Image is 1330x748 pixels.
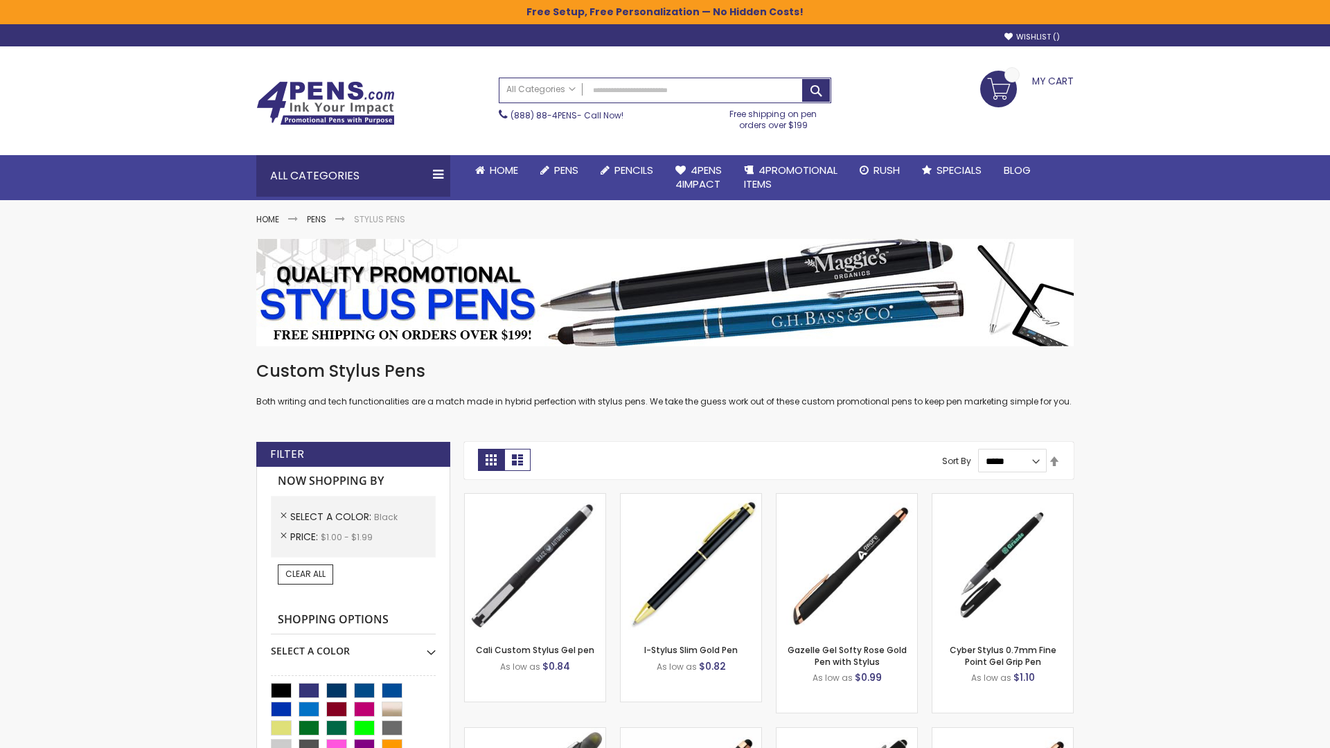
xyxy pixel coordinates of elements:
[270,447,304,462] strong: Filter
[529,155,589,186] a: Pens
[657,661,697,673] span: As low as
[464,155,529,186] a: Home
[744,163,837,191] span: 4PROMOTIONAL ITEMS
[932,493,1073,505] a: Cyber Stylus 0.7mm Fine Point Gel Grip Pen-Black
[290,510,374,524] span: Select A Color
[1004,32,1060,42] a: Wishlist
[942,455,971,467] label: Sort By
[506,84,576,95] span: All Categories
[256,155,450,197] div: All Categories
[554,163,578,177] span: Pens
[465,727,605,739] a: Souvenir® Jalan Highlighter Stylus Pen Combo-Black
[932,727,1073,739] a: Gazelle Gel Softy Rose Gold Pen with Stylus - ColorJet-Black
[788,644,907,667] a: Gazelle Gel Softy Rose Gold Pen with Stylus
[874,163,900,177] span: Rush
[290,530,321,544] span: Price
[256,360,1074,408] div: Both writing and tech functionalities are a match made in hybrid perfection with stylus pens. We ...
[1004,163,1031,177] span: Blog
[1013,670,1035,684] span: $1.10
[589,155,664,186] a: Pencils
[614,163,653,177] span: Pencils
[490,163,518,177] span: Home
[777,494,917,634] img: Gazelle Gel Softy Rose Gold Pen with Stylus-Black
[307,213,326,225] a: Pens
[716,103,832,131] div: Free shipping on pen orders over $199
[278,564,333,584] a: Clear All
[621,493,761,505] a: I-Stylus Slim Gold-Black
[285,568,326,580] span: Clear All
[256,360,1074,382] h1: Custom Stylus Pens
[950,644,1056,667] a: Cyber Stylus 0.7mm Fine Point Gel Grip Pen
[499,78,583,101] a: All Categories
[500,661,540,673] span: As low as
[971,672,1011,684] span: As low as
[621,494,761,634] img: I-Stylus Slim Gold-Black
[478,449,504,471] strong: Grid
[733,155,849,200] a: 4PROMOTIONALITEMS
[321,531,373,543] span: $1.00 - $1.99
[777,493,917,505] a: Gazelle Gel Softy Rose Gold Pen with Stylus-Black
[465,494,605,634] img: Cali Custom Stylus Gel pen-Black
[256,213,279,225] a: Home
[664,155,733,200] a: 4Pens4impact
[932,494,1073,634] img: Cyber Stylus 0.7mm Fine Point Gel Grip Pen-Black
[256,239,1074,346] img: Stylus Pens
[675,163,722,191] span: 4Pens 4impact
[813,672,853,684] span: As low as
[511,109,577,121] a: (888) 88-4PENS
[271,605,436,635] strong: Shopping Options
[511,109,623,121] span: - Call Now!
[993,155,1042,186] a: Blog
[271,634,436,658] div: Select A Color
[374,511,398,523] span: Black
[271,467,436,496] strong: Now Shopping by
[542,659,570,673] span: $0.84
[256,81,395,125] img: 4Pens Custom Pens and Promotional Products
[937,163,982,177] span: Specials
[644,644,738,656] a: I-Stylus Slim Gold Pen
[476,644,594,656] a: Cali Custom Stylus Gel pen
[855,670,882,684] span: $0.99
[354,213,405,225] strong: Stylus Pens
[849,155,911,186] a: Rush
[465,493,605,505] a: Cali Custom Stylus Gel pen-Black
[777,727,917,739] a: Custom Soft Touch® Metal Pens with Stylus-Black
[699,659,726,673] span: $0.82
[911,155,993,186] a: Specials
[621,727,761,739] a: Islander Softy Rose Gold Gel Pen with Stylus-Black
